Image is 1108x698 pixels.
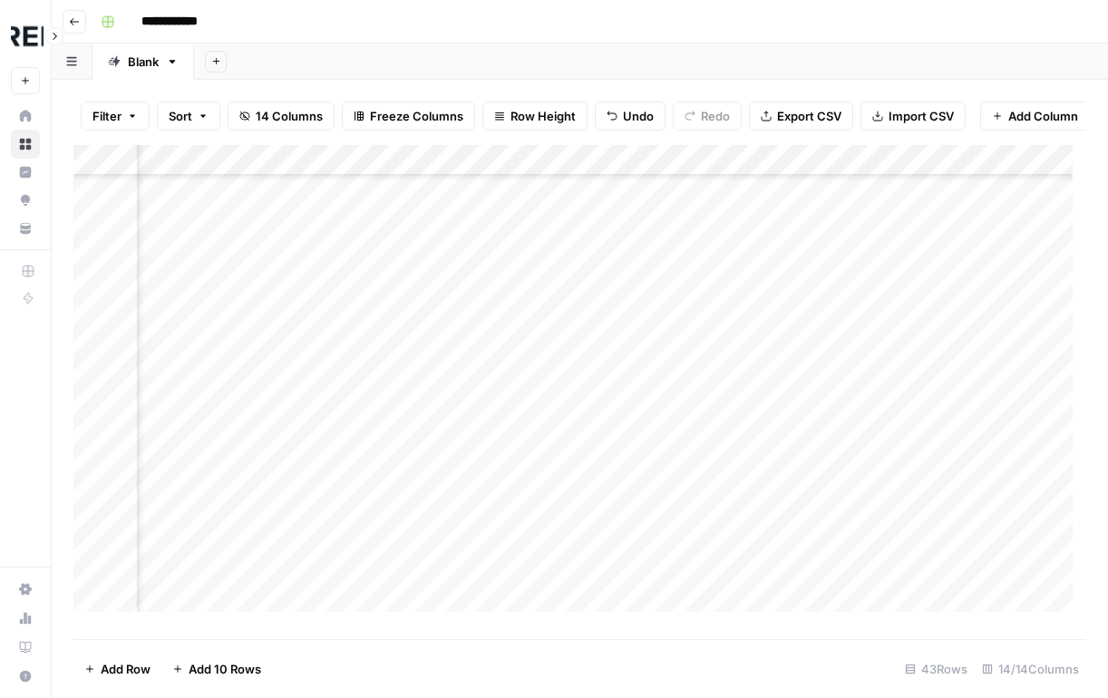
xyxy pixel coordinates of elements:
[169,107,192,125] span: Sort
[11,21,44,53] img: Threepipe Reply Logo
[11,214,40,243] a: Your Data
[623,107,654,125] span: Undo
[673,102,742,131] button: Redo
[342,102,475,131] button: Freeze Columns
[157,102,220,131] button: Sort
[128,53,159,71] div: Blank
[11,102,40,131] a: Home
[860,102,966,131] button: Import CSV
[482,102,588,131] button: Row Height
[889,107,954,125] span: Import CSV
[11,575,40,604] a: Settings
[595,102,666,131] button: Undo
[11,633,40,662] a: Learning Hub
[701,107,730,125] span: Redo
[73,654,161,683] button: Add Row
[92,107,121,125] span: Filter
[228,102,335,131] button: 14 Columns
[980,102,1090,131] button: Add Column
[256,107,323,125] span: 14 Columns
[11,130,40,159] a: Browse
[92,44,194,80] a: Blank
[975,654,1086,683] div: 14/14 Columns
[898,654,975,683] div: 43 Rows
[11,186,40,215] a: Opportunities
[11,158,40,187] a: Insights
[81,102,150,131] button: Filter
[189,660,261,678] span: Add 10 Rows
[161,654,272,683] button: Add 10 Rows
[1008,107,1078,125] span: Add Column
[101,660,151,678] span: Add Row
[11,662,40,691] button: Help + Support
[510,107,576,125] span: Row Height
[11,15,40,60] button: Workspace: Threepipe Reply
[777,107,841,125] span: Export CSV
[370,107,463,125] span: Freeze Columns
[749,102,853,131] button: Export CSV
[11,604,40,633] a: Usage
